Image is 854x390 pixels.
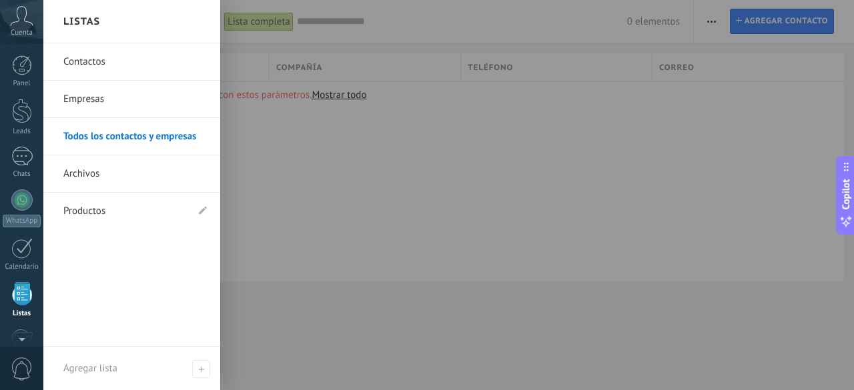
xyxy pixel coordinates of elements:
[3,127,41,136] div: Leads
[3,263,41,271] div: Calendario
[839,179,853,209] span: Copilot
[192,360,210,378] span: Agregar lista
[63,193,187,230] a: Productos
[3,170,41,179] div: Chats
[63,362,117,375] span: Agregar lista
[63,81,207,118] a: Empresas
[63,1,100,43] h2: Listas
[3,215,41,227] div: WhatsApp
[3,309,41,318] div: Listas
[11,29,33,37] span: Cuenta
[3,79,41,88] div: Panel
[63,43,207,81] a: Contactos
[63,155,207,193] a: Archivos
[63,118,207,155] a: Todos los contactos y empresas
